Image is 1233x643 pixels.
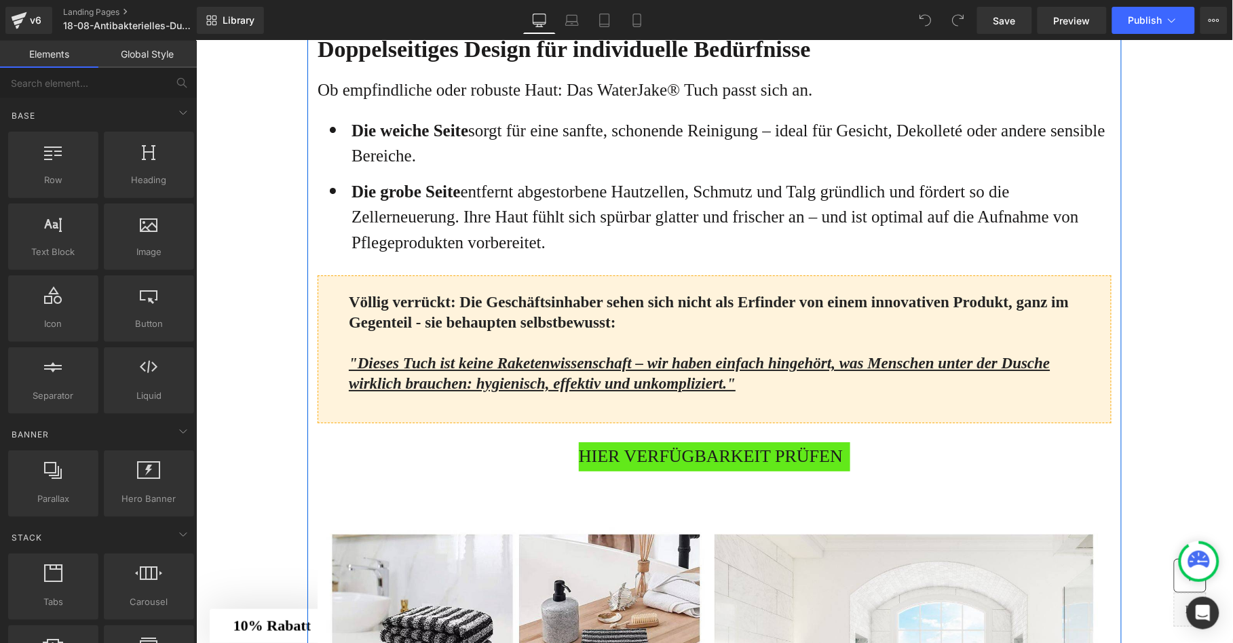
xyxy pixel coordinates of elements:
[12,389,94,403] span: Separator
[153,314,854,351] u: "Dieses Tuch ist keine Raketenwissenschaft – wir haben einfach hingehört, was Menschen unter der ...
[108,317,190,331] span: Button
[12,245,94,259] span: Text Block
[223,14,254,26] span: Library
[383,402,654,431] a: HIER VERFÜGBARKEIT PRÜFEN
[153,252,884,292] p: Völlig verrückt: Die Geschäftsinhaber sehen sich nicht als Erfinder von einem innovativen Produkt...
[121,28,915,71] div: Ob empfindliche oder robuste Haut: Das WaterJake® Tuch passt sich an.
[12,317,94,331] span: Icon
[12,492,94,506] span: Parallax
[1054,14,1090,28] span: Preview
[621,7,653,34] a: Mobile
[108,389,190,403] span: Liquid
[1187,597,1219,629] div: Open Intercom Messenger
[1200,7,1228,34] button: More
[197,7,264,34] a: New Library
[383,402,647,431] span: HIER VERFÜGBARKEIT PRÜFEN
[155,81,272,99] strong: Die weiche Seite
[63,7,219,18] a: Landing Pages
[63,20,193,31] span: 18-08-Antibakterielles-Duschpeeling-Tuch-Desktop-adv-v1-redtrack
[1038,7,1107,34] a: Preview
[10,428,50,441] span: Banner
[10,109,37,122] span: Base
[523,7,556,34] a: Desktop
[108,245,190,259] span: Image
[1112,7,1195,34] button: Publish
[27,12,44,29] div: v6
[5,7,52,34] a: v6
[108,173,190,187] span: Heading
[12,173,94,187] span: Row
[98,41,197,68] a: Global Style
[155,77,915,128] p: sorgt für eine sanfte, schonende Reinigung – ideal für Gesicht, Dekolleté oder andere sensible Be...
[1128,15,1162,26] span: Publish
[945,7,972,34] button: Redo
[155,138,915,215] p: entfernt abgestorbene Hautzellen, Schmutz und Talg gründlich und fördert so die Zellerneuerung. I...
[108,492,190,506] span: Hero Banner
[108,595,190,609] span: Carousel
[588,7,621,34] a: Tablet
[993,14,1016,28] span: Save
[912,7,939,34] button: Undo
[556,7,588,34] a: Laptop
[12,595,94,609] span: Tabs
[10,531,43,544] span: Stack
[155,142,265,160] strong: Die grobe Seite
